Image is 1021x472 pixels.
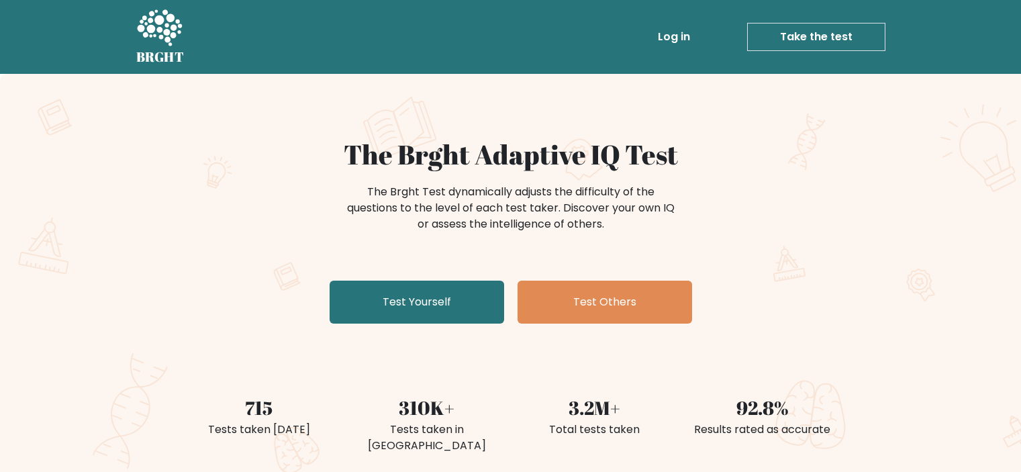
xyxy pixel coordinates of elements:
div: Tests taken in [GEOGRAPHIC_DATA] [351,422,503,454]
div: The Brght Test dynamically adjusts the difficulty of the questions to the level of each test take... [343,184,679,232]
h1: The Brght Adaptive IQ Test [183,138,838,171]
div: Results rated as accurate [687,422,838,438]
a: BRGHT [136,5,185,68]
a: Test Others [518,281,692,324]
h5: BRGHT [136,49,185,65]
div: Tests taken [DATE] [183,422,335,438]
div: 715 [183,393,335,422]
div: 310K+ [351,393,503,422]
a: Take the test [747,23,885,51]
a: Test Yourself [330,281,504,324]
div: 3.2M+ [519,393,671,422]
a: Log in [652,23,695,50]
div: 92.8% [687,393,838,422]
div: Total tests taken [519,422,671,438]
